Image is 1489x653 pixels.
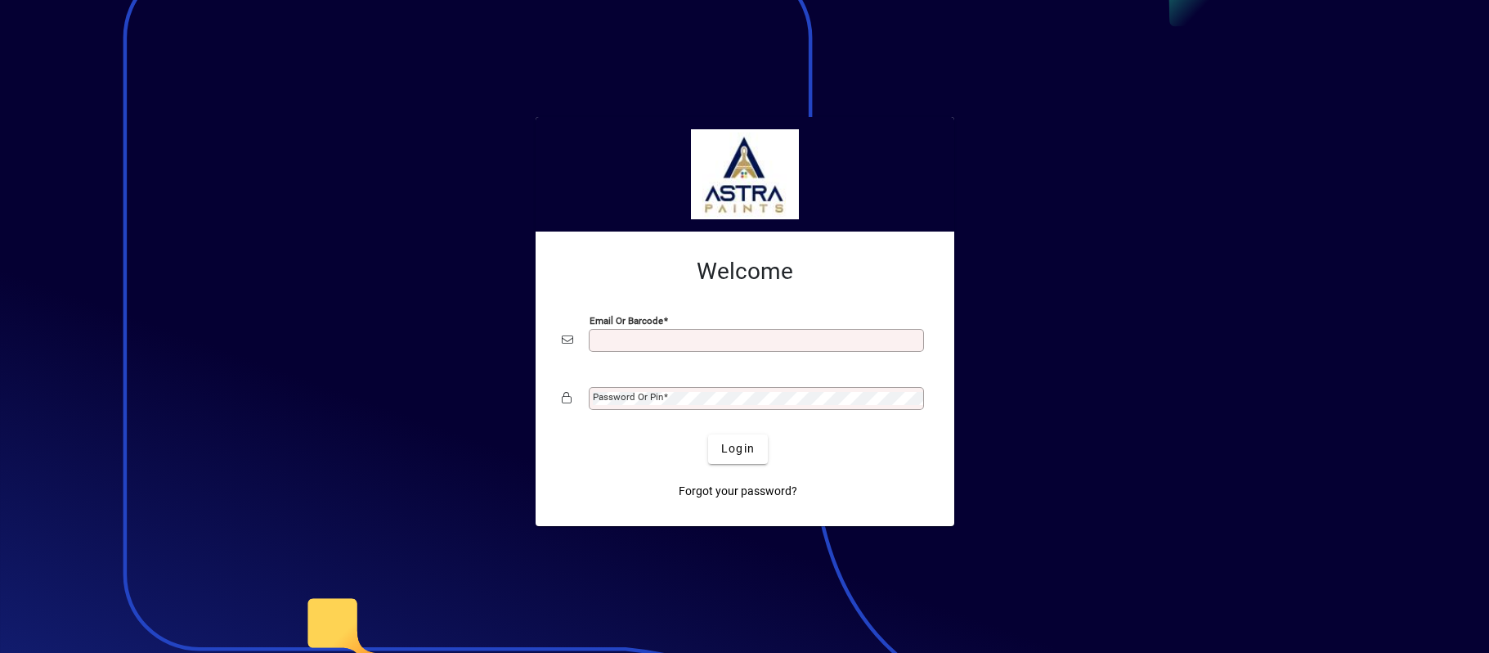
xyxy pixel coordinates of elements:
span: Forgot your password? [679,483,797,500]
h2: Welcome [562,258,928,286]
span: Login [721,440,755,457]
mat-label: Password or Pin [593,391,663,403]
button: Login [708,435,768,464]
a: Forgot your password? [672,477,804,507]
mat-label: Email or Barcode [590,314,663,326]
